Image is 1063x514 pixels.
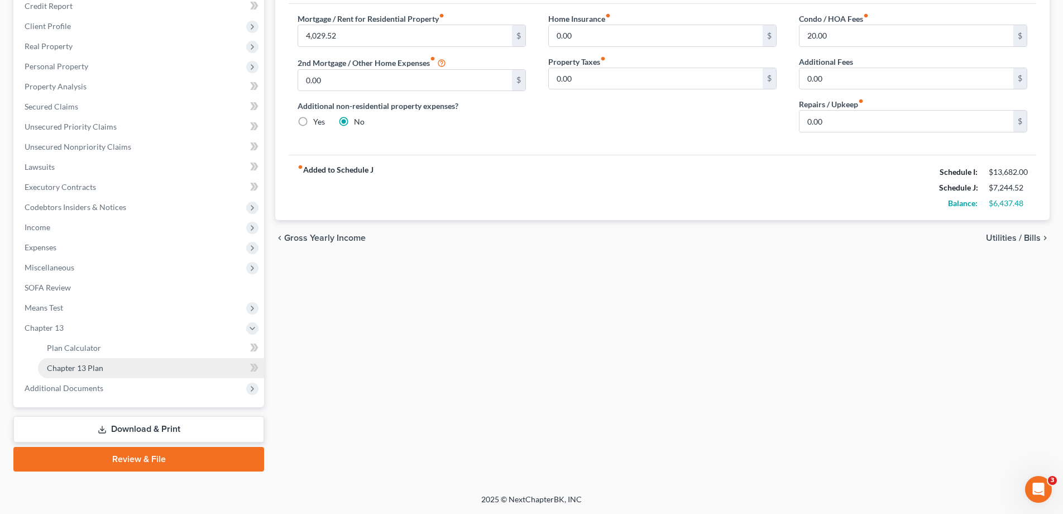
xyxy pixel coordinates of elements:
[948,198,978,208] strong: Balance:
[13,416,264,442] a: Download & Print
[986,234,1041,242] span: Utilities / Bills
[799,68,1013,89] input: --
[25,21,71,31] span: Client Profile
[989,198,1027,209] div: $6,437.48
[16,77,264,97] a: Property Analysis
[298,100,526,112] label: Additional non-residential property expenses?
[548,13,611,25] label: Home Insurance
[25,102,78,111] span: Secured Claims
[16,177,264,197] a: Executory Contracts
[986,234,1050,242] button: Utilities / Bills chevron_right
[25,61,88,71] span: Personal Property
[858,98,864,104] i: fiber_manual_record
[549,25,763,46] input: --
[25,41,73,51] span: Real Property
[16,97,264,117] a: Secured Claims
[430,56,435,61] i: fiber_manual_record
[25,1,73,11] span: Credit Report
[298,164,303,170] i: fiber_manual_record
[1013,68,1027,89] div: $
[939,183,978,192] strong: Schedule J:
[799,111,1013,132] input: --
[940,167,978,177] strong: Schedule I:
[25,122,117,131] span: Unsecured Priority Claims
[605,13,611,18] i: fiber_manual_record
[16,278,264,298] a: SOFA Review
[512,70,525,91] div: $
[548,56,606,68] label: Property Taxes
[1025,476,1052,503] iframe: Intercom live chat
[298,56,446,69] label: 2nd Mortgage / Other Home Expenses
[13,447,264,472] a: Review & File
[298,70,512,91] input: --
[799,98,864,110] label: Repairs / Upkeep
[512,25,525,46] div: $
[25,303,63,312] span: Means Test
[298,25,512,46] input: --
[989,166,1027,178] div: $13,682.00
[439,13,444,18] i: fiber_manual_record
[1048,476,1057,485] span: 3
[25,242,56,252] span: Expenses
[38,338,264,358] a: Plan Calculator
[799,13,869,25] label: Condo / HOA Fees
[275,234,284,242] i: chevron_left
[863,13,869,18] i: fiber_manual_record
[25,323,64,332] span: Chapter 13
[38,358,264,378] a: Chapter 13 Plan
[16,117,264,137] a: Unsecured Priority Claims
[799,25,1013,46] input: --
[47,343,101,353] span: Plan Calculator
[298,13,444,25] label: Mortgage / Rent for Residential Property
[1013,25,1027,46] div: $
[799,56,853,68] label: Additional Fees
[25,142,131,151] span: Unsecured Nonpriority Claims
[313,116,325,127] label: Yes
[16,137,264,157] a: Unsecured Nonpriority Claims
[25,283,71,292] span: SOFA Review
[25,263,74,272] span: Miscellaneous
[600,56,606,61] i: fiber_manual_record
[25,162,55,172] span: Lawsuits
[25,222,50,232] span: Income
[25,82,87,91] span: Property Analysis
[763,25,776,46] div: $
[354,116,365,127] label: No
[275,234,366,242] button: chevron_left Gross Yearly Income
[1041,234,1050,242] i: chevron_right
[549,68,763,89] input: --
[25,182,96,192] span: Executory Contracts
[213,494,850,514] div: 2025 © NextChapterBK, INC
[298,164,374,211] strong: Added to Schedule J
[763,68,776,89] div: $
[16,157,264,177] a: Lawsuits
[47,363,103,373] span: Chapter 13 Plan
[25,383,103,393] span: Additional Documents
[25,202,126,212] span: Codebtors Insiders & Notices
[284,234,366,242] span: Gross Yearly Income
[1013,111,1027,132] div: $
[989,182,1027,193] div: $7,244.52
